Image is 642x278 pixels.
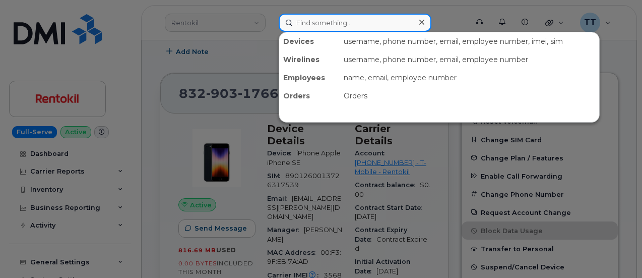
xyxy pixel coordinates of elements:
[279,14,431,32] input: Find something...
[340,32,599,50] div: username, phone number, email, employee number, imei, sim
[598,234,634,270] iframe: Messenger Launcher
[279,87,340,105] div: Orders
[340,87,599,105] div: Orders
[340,50,599,69] div: username, phone number, email, employee number
[340,69,599,87] div: name, email, employee number
[279,50,340,69] div: Wirelines
[279,69,340,87] div: Employees
[279,32,340,50] div: Devices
